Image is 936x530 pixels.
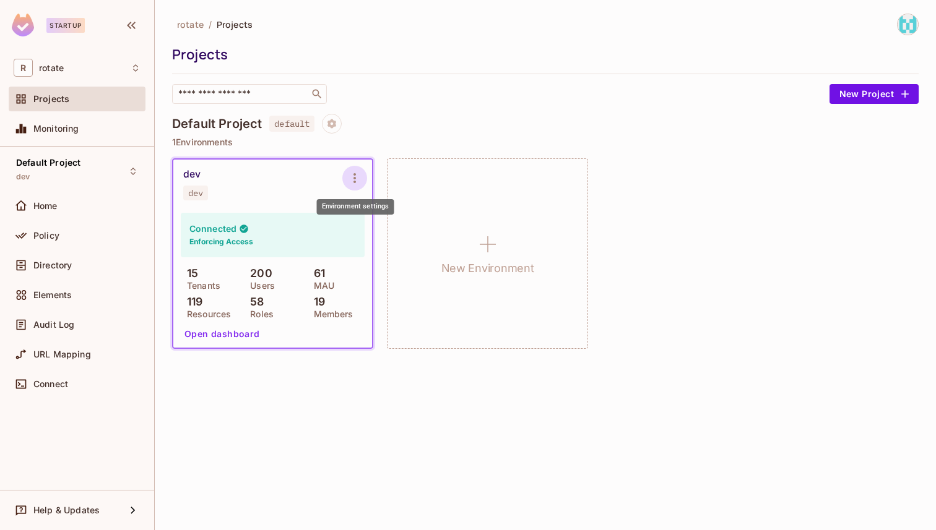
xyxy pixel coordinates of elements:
[180,324,265,344] button: Open dashboard
[172,116,262,131] h4: Default Project
[342,166,367,190] button: Environment settings
[177,19,204,30] span: rotate
[308,309,353,319] p: Members
[189,223,236,234] h4: Connected
[33,505,100,515] span: Help & Updates
[183,168,201,181] div: dev
[181,309,231,319] p: Resources
[181,281,220,291] p: Tenants
[317,199,394,215] div: Environment settings
[181,267,198,280] p: 15
[33,320,74,330] span: Audit Log
[33,260,72,270] span: Directory
[33,290,72,300] span: Elements
[209,19,212,30] li: /
[14,59,33,77] span: R
[33,124,79,134] span: Monitoring
[308,267,325,280] p: 61
[16,172,30,182] span: dev
[244,267,272,280] p: 200
[181,296,203,308] p: 119
[172,137,919,147] p: 1 Environments
[33,379,68,389] span: Connect
[308,296,325,308] p: 19
[308,281,334,291] p: MAU
[172,45,912,64] div: Projects
[244,281,275,291] p: Users
[33,201,58,211] span: Home
[39,63,64,73] span: Workspace: rotate
[33,349,91,359] span: URL Mapping
[322,120,342,132] span: Project settings
[33,231,59,241] span: Policy
[441,259,534,278] h1: New Environment
[217,19,253,30] span: Projects
[188,188,203,198] div: dev
[16,158,80,168] span: Default Project
[269,116,314,132] span: default
[46,18,85,33] div: Startup
[189,236,253,247] h6: Enforcing Access
[244,309,274,319] p: Roles
[830,84,919,104] button: New Project
[33,94,69,104] span: Projects
[898,14,918,35] img: sazali@letsrotate.com
[12,14,34,36] img: SReyMgAAAABJRU5ErkJggg==
[244,296,264,308] p: 58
